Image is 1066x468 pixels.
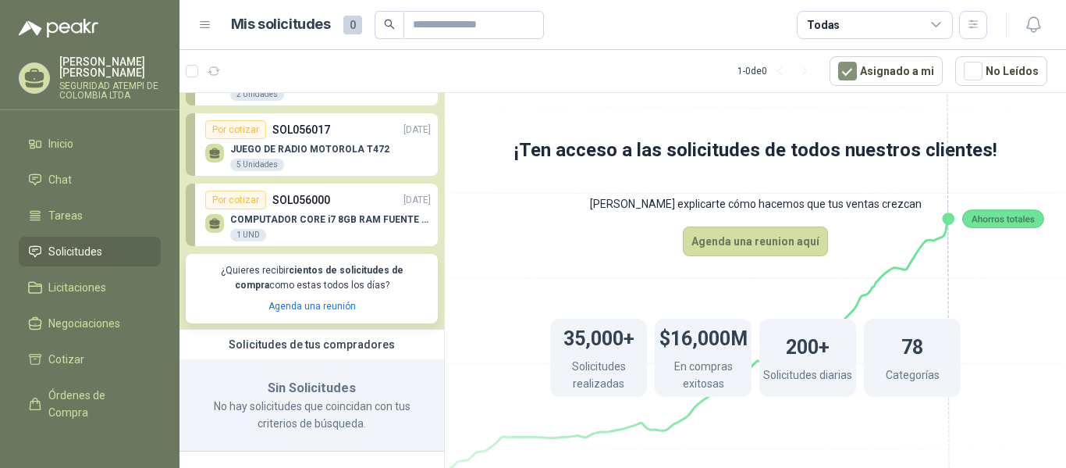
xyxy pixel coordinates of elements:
[901,328,923,363] h1: 78
[48,135,73,152] span: Inicio
[205,120,266,139] div: Por cotizar
[48,171,72,188] span: Chat
[886,366,940,388] p: Categorías
[230,214,431,225] p: COMPUTADOR CORE i7 8GB RAM FUENTE 8GB RAM FUENTE 80 PLUS DE 1 TERA
[683,227,828,256] button: Agenda una reunion aquí
[19,201,161,230] a: Tareas
[19,345,161,374] a: Cotizar
[195,263,428,293] p: ¿Quieres recibir como estas todos los días?
[231,13,331,36] h1: Mis solicitudes
[230,144,389,155] p: JUEGO DE RADIO MOTOROLA T472
[59,81,161,100] p: SEGURIDAD ATEMPI DE COLOMBIA LTDA
[655,358,752,396] p: En compras exitosas
[48,315,120,332] span: Negociaciones
[19,380,161,427] a: Órdenes de Compra
[230,159,284,171] div: 5 Unidades
[550,358,647,396] p: Solicitudes realizadas
[205,191,266,209] div: Por cotizar
[230,88,284,101] div: 2 Unidades
[198,378,425,398] h3: Sin Solicitudes
[403,193,431,208] p: [DATE]
[48,207,83,224] span: Tareas
[955,56,1047,86] button: No Leídos
[198,398,425,432] p: No hay solicitudes que coincidan con tus criterios de búsqueda.
[48,243,102,260] span: Solicitudes
[563,320,634,354] h1: 35,000+
[272,121,330,138] p: SOL056017
[786,328,830,363] h1: 200+
[186,184,438,246] a: Por cotizarSOL056000[DATE] COMPUTADOR CORE i7 8GB RAM FUENTE 8GB RAM FUENTE 80 PLUS DE 1 TERA1 UND
[19,309,161,338] a: Negociaciones
[403,123,431,138] p: [DATE]
[48,279,106,296] span: Licitaciones
[186,113,438,176] a: Por cotizarSOL056017[DATE] JUEGO DE RADIO MOTOROLA T4725 Unidades
[19,273,161,302] a: Licitaciones
[19,19,98,38] img: Logo peakr
[830,56,943,86] button: Asignado a mi
[48,351,84,368] span: Cotizar
[659,320,748,354] h1: $16,000M
[763,366,852,388] p: Solicitudes diarias
[272,191,330,209] p: SOL056000
[179,330,444,359] div: Solicitudes de tus compradores
[268,301,356,312] a: Agenda una reunión
[737,59,817,84] div: 1 - 0 de 0
[19,165,161,195] a: Chat
[235,265,403,291] b: cientos de solicitudes de compra
[384,19,395,30] span: search
[807,16,840,34] div: Todas
[48,387,146,421] span: Órdenes de Compra
[19,129,161,159] a: Inicio
[19,237,161,266] a: Solicitudes
[59,56,161,78] p: [PERSON_NAME] [PERSON_NAME]
[343,16,362,34] span: 0
[230,229,266,241] div: 1 UND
